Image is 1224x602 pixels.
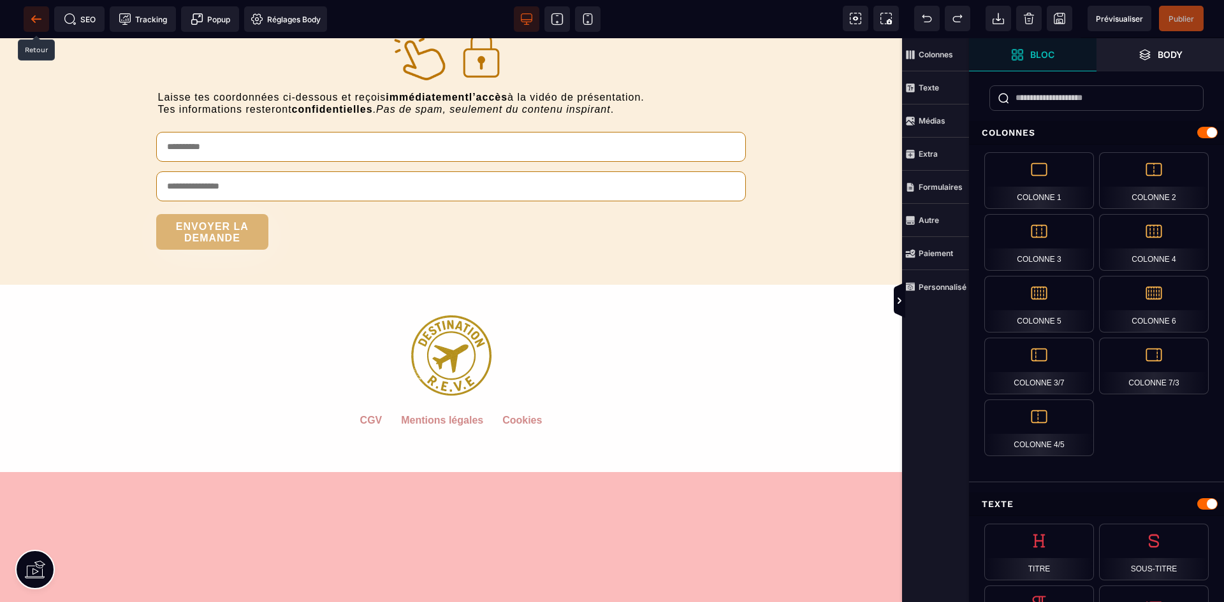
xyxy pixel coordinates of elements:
[376,66,611,76] i: Pas de spam, seulement du contenu inspirant
[158,50,745,80] text: Laisse tes coordonnées ci-dessous et reçois à la vidéo de présentation. Tes informations resteron...
[386,54,469,64] b: immédiatement
[902,237,969,270] span: Paiement
[1099,214,1209,271] div: Colonne 4
[984,524,1094,580] div: Titre
[1099,152,1209,209] div: Colonne 2
[919,182,963,192] strong: Formulaires
[902,171,969,204] span: Formulaires
[969,38,1096,71] span: Ouvrir les blocs
[1169,14,1194,24] span: Publier
[843,6,868,31] span: Voir les composants
[502,376,542,415] default: Cookies
[544,6,570,32] span: Voir tablette
[969,492,1224,516] div: Texte
[902,104,969,138] span: Médias
[902,204,969,237] span: Autre
[411,247,492,357] img: 6bc32b15c6a1abf2dae384077174aadc_LOGOT15p.png
[1088,6,1151,31] span: Aperçu
[1099,276,1209,333] div: Colonne 6
[984,399,1094,456] div: Colonne 4/5
[64,13,96,25] span: SEO
[156,176,268,211] button: ENVOYER LA DEMANDE
[984,214,1094,271] div: Colonne 3
[1096,14,1143,24] span: Prévisualiser
[1159,6,1204,31] span: Enregistrer le contenu
[181,6,239,32] span: Créer une alerte modale
[914,6,940,31] span: Défaire
[1047,6,1072,31] span: Enregistrer
[1016,6,1042,31] span: Nettoyage
[919,116,945,125] strong: Médias
[902,138,969,171] span: Extra
[292,66,373,76] b: confidentielles
[919,215,939,225] strong: Autre
[984,152,1094,209] div: Colonne 1
[902,270,969,303] span: Personnalisé
[919,50,953,59] strong: Colonnes
[110,6,176,32] span: Code de suivi
[360,376,382,415] default: CGV
[902,38,969,71] span: Colonnes
[919,149,938,159] strong: Extra
[1099,524,1209,580] div: Sous-titre
[469,54,507,64] b: l’accès
[514,6,539,32] span: Voir bureau
[1158,50,1183,59] strong: Body
[919,248,953,258] strong: Paiement
[873,6,899,31] span: Capture d'écran
[945,6,970,31] span: Rétablir
[251,13,321,25] span: Réglages Body
[919,282,966,292] strong: Personnalisé
[1096,38,1224,71] span: Ouvrir les calques
[1030,50,1054,59] strong: Bloc
[902,71,969,104] span: Texte
[119,13,167,25] span: Tracking
[1099,338,1209,394] div: Colonne 7/3
[969,282,982,320] span: Afficher les vues
[986,6,1011,31] span: Importer
[969,121,1224,145] div: Colonnes
[54,6,105,32] span: Métadata SEO
[984,276,1094,333] div: Colonne 5
[919,83,939,92] strong: Texte
[244,6,327,32] span: Favicon
[984,338,1094,394] div: Colonne 3/7
[575,6,601,32] span: Voir mobile
[24,6,49,32] span: Retour
[191,13,230,25] span: Popup
[401,376,483,415] default: Mentions légales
